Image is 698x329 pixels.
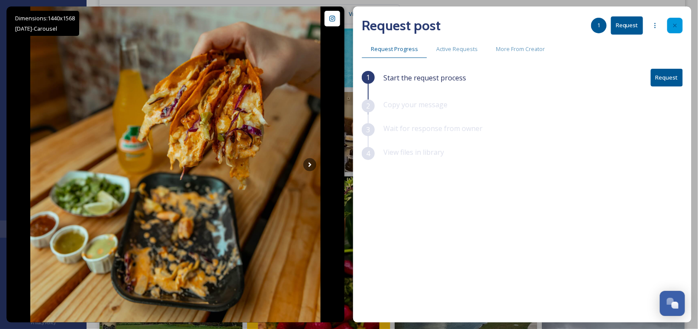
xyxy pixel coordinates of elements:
[383,73,466,83] span: Start the request process
[15,14,75,22] span: Dimensions: 1440 x 1568
[362,15,441,36] h2: Request post
[383,100,447,109] span: Copy your message
[383,147,444,157] span: View files in library
[436,45,478,53] span: Active Requests
[598,21,601,29] span: 1
[383,124,482,133] span: Wait for response from owner
[371,45,418,53] span: Request Progress
[15,25,57,32] span: [DATE] - Carousel
[367,148,370,159] span: 4
[367,101,370,111] span: 2
[496,45,545,53] span: More From Creator
[367,72,370,83] span: 1
[651,69,683,86] button: Request
[367,125,370,135] span: 3
[611,16,643,34] button: Request
[660,291,685,316] button: Open Chat
[30,6,321,323] img: El Quesotaco de Camaron‼️🍤🌮🔥 Open everyday from 11am-9pm⏰ 📍Avondale (623)322-3236 📲 📍Buckeye (623...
